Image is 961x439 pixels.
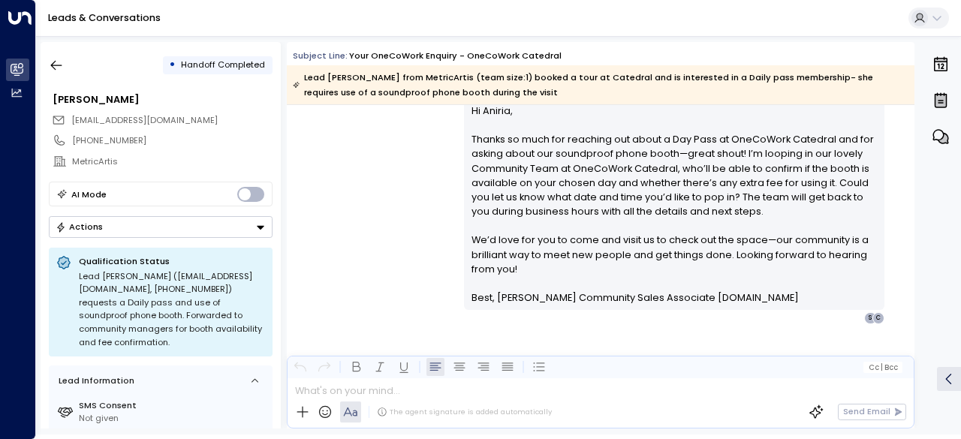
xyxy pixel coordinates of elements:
div: Lead Information [54,374,134,387]
div: The agent signature is added automatically [377,407,552,417]
button: Actions [49,216,273,238]
div: Button group with a nested menu [49,216,273,238]
button: Redo [315,358,333,376]
a: Leads & Conversations [48,11,161,24]
span: [EMAIL_ADDRESS][DOMAIN_NAME] [71,114,218,126]
div: Actions [56,221,103,232]
div: [PERSON_NAME] [53,92,272,107]
div: Lead [PERSON_NAME] ([EMAIL_ADDRESS][DOMAIN_NAME], [PHONE_NUMBER]) requests a Daily pass and use o... [79,270,265,350]
button: Undo [291,358,309,376]
span: Subject Line: [293,50,348,62]
div: C [872,312,884,324]
div: MetricArtis [72,155,272,168]
div: Your OneCoWork Enquiry - OneCoWork Catedral [349,50,562,62]
p: Qualification Status [79,255,265,267]
span: Handoff Completed [181,59,265,71]
button: Cc|Bcc [863,362,902,373]
div: AI Mode [71,187,107,202]
div: S [864,312,876,324]
span: Cc Bcc [869,363,898,371]
div: Lead [PERSON_NAME] from MetricArtis (team size:1) booked a tour at Catedral and is interested in ... [293,70,907,100]
div: [PHONE_NUMBER] [72,134,272,147]
label: SMS Consent [79,399,267,412]
div: Not given [79,412,267,425]
span: | [881,363,883,371]
span: lab@amariela.com [71,114,218,127]
div: • [169,54,176,76]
